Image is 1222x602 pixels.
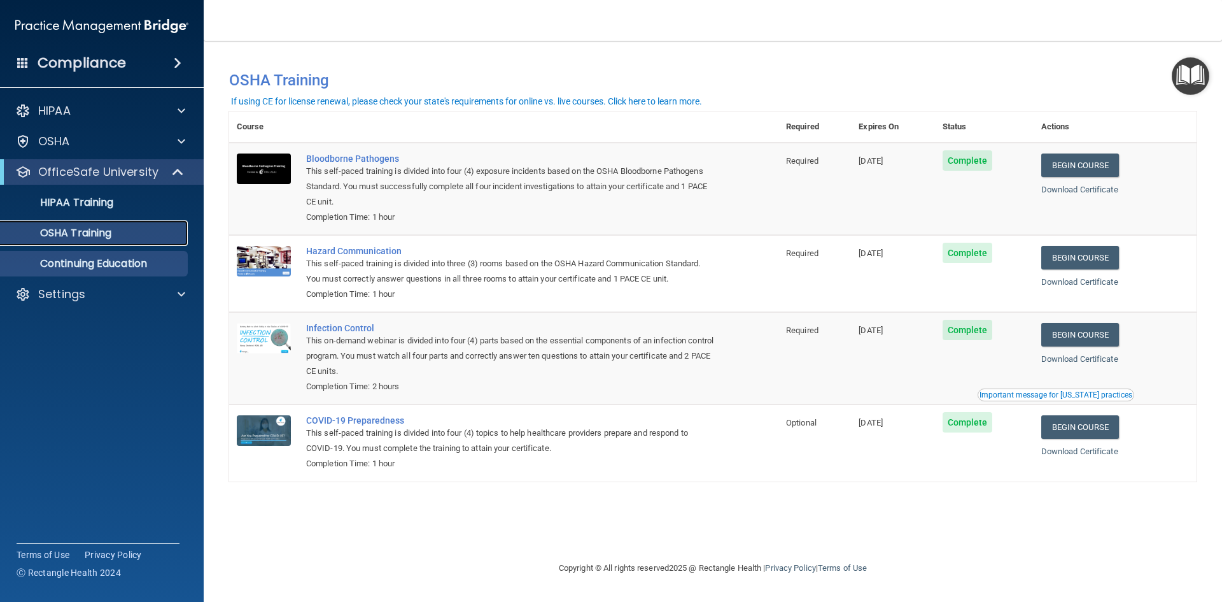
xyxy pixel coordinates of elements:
div: Important message for [US_STATE] practices [980,391,1132,399]
th: Actions [1034,111,1197,143]
a: Privacy Policy [765,563,815,573]
a: Terms of Use [818,563,867,573]
th: Required [778,111,851,143]
span: Optional [786,418,817,427]
div: Copyright © All rights reserved 2025 @ Rectangle Health | | [481,548,945,589]
th: Expires On [851,111,934,143]
p: OfficeSafe University [38,164,158,180]
a: Infection Control [306,323,715,333]
span: Complete [943,150,993,171]
p: HIPAA Training [8,196,113,209]
p: OSHA Training [8,227,111,240]
img: PMB logo [15,13,188,39]
h4: Compliance [38,54,126,72]
a: Privacy Policy [85,548,142,561]
button: Open Resource Center [1172,57,1209,95]
span: [DATE] [859,248,883,258]
span: Required [786,248,818,258]
a: HIPAA [15,103,185,118]
a: Begin Course [1041,323,1119,347]
div: If using CE for license renewal, please check your state's requirements for online vs. live cours... [231,97,702,106]
th: Course [229,111,298,143]
iframe: Drift Widget Chat Controller [1002,512,1207,563]
button: If using CE for license renewal, please check your state's requirements for online vs. live cours... [229,95,704,108]
button: Read this if you are a dental practitioner in the state of CA [978,389,1134,401]
p: Continuing Education [8,257,182,270]
th: Status [935,111,1034,143]
span: Required [786,156,818,166]
span: Complete [943,320,993,340]
a: Settings [15,287,185,302]
a: Begin Course [1041,415,1119,439]
div: This self-paced training is divided into four (4) exposure incidents based on the OSHA Bloodborne... [306,164,715,210]
a: Download Certificate [1041,277,1118,287]
span: [DATE] [859,326,883,335]
a: OfficeSafe University [15,164,185,180]
a: Terms of Use [17,548,69,561]
a: Hazard Communication [306,246,715,256]
p: OSHA [38,134,70,149]
span: Complete [943,243,993,263]
p: HIPAA [38,103,71,118]
a: Download Certificate [1041,354,1118,364]
span: Required [786,326,818,335]
span: [DATE] [859,418,883,427]
p: Settings [38,287,85,302]
a: OSHA [15,134,185,149]
div: Completion Time: 1 hour [306,210,715,225]
a: Begin Course [1041,246,1119,269]
span: [DATE] [859,156,883,166]
h4: OSHA Training [229,71,1197,89]
div: Completion Time: 2 hours [306,379,715,394]
a: Download Certificate [1041,447,1118,456]
span: Complete [943,412,993,433]
div: This self-paced training is divided into three (3) rooms based on the OSHA Hazard Communication S... [306,256,715,287]
a: Begin Course [1041,154,1119,177]
div: This on-demand webinar is divided into four (4) parts based on the essential components of an inf... [306,333,715,379]
div: This self-paced training is divided into four (4) topics to help healthcare providers prepare and... [306,426,715,456]
a: Download Certificate [1041,185,1118,194]
div: Completion Time: 1 hour [306,456,715,471]
a: Bloodborne Pathogens [306,154,715,164]
div: Completion Time: 1 hour [306,287,715,302]
span: Ⓒ Rectangle Health 2024 [17,566,121,579]
a: COVID-19 Preparedness [306,415,715,426]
